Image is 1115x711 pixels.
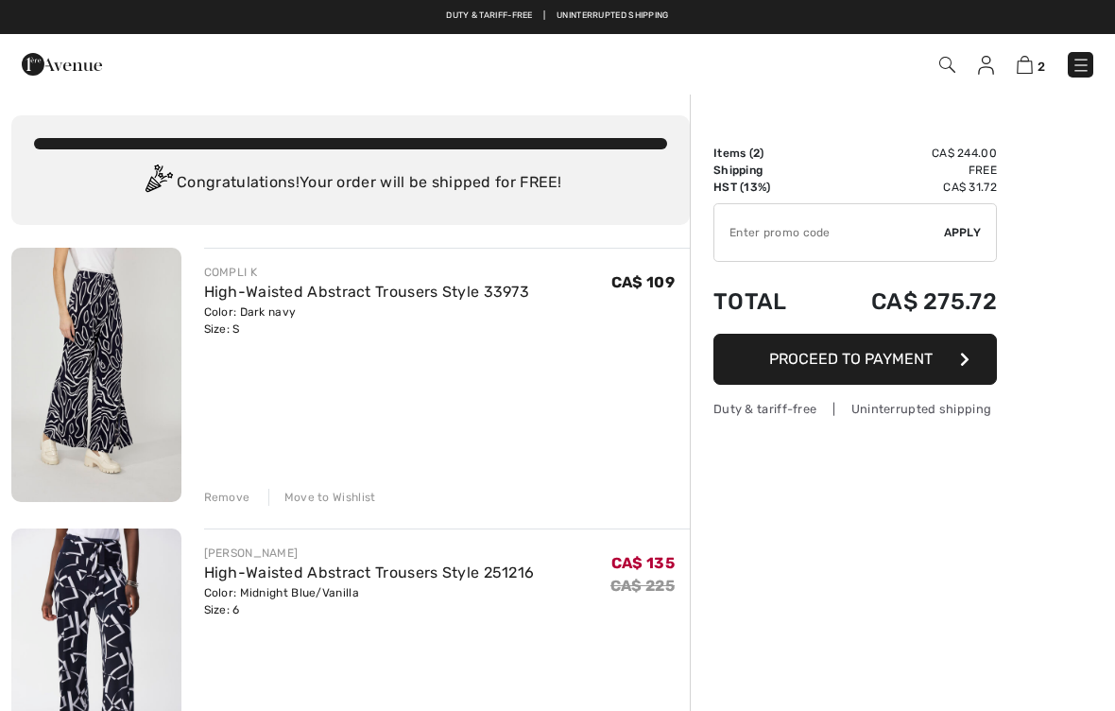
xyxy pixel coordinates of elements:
a: High-Waisted Abstract Trousers Style 251216 [204,564,535,581]
div: Remove [204,489,250,506]
img: Shopping Bag [1017,56,1033,74]
td: CA$ 31.72 [817,179,997,196]
div: [PERSON_NAME] [204,545,535,562]
s: CA$ 225 [610,577,675,595]
td: HST (13%) [713,179,817,196]
div: Color: Midnight Blue/Vanilla Size: 6 [204,584,535,618]
div: Color: Dark navy Size: S [204,303,530,338]
span: Apply [944,224,982,241]
div: COMPLI K [204,264,530,281]
a: 2 [1017,53,1045,76]
div: Move to Wishlist [268,489,376,506]
td: Items ( ) [713,145,817,162]
td: CA$ 244.00 [817,145,997,162]
td: Shipping [713,162,817,179]
span: 2 [753,147,760,160]
a: 1ère Avenue [22,54,102,72]
span: CA$ 135 [611,554,675,572]
a: High-Waisted Abstract Trousers Style 33973 [204,283,530,301]
td: Free [817,162,997,179]
span: CA$ 109 [611,273,675,291]
button: Proceed to Payment [713,334,997,385]
span: Proceed to Payment [769,350,933,368]
img: 1ère Avenue [22,45,102,83]
img: High-Waisted Abstract Trousers Style 33973 [11,248,181,502]
input: Promo code [714,204,944,261]
img: Menu [1072,56,1090,75]
img: Congratulation2.svg [139,165,177,202]
img: Search [939,57,955,73]
td: CA$ 275.72 [817,269,997,334]
span: 2 [1038,60,1045,74]
img: My Info [978,56,994,75]
div: Duty & tariff-free | Uninterrupted shipping [713,400,997,418]
div: Congratulations! Your order will be shipped for FREE! [34,165,667,202]
td: Total [713,269,817,334]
